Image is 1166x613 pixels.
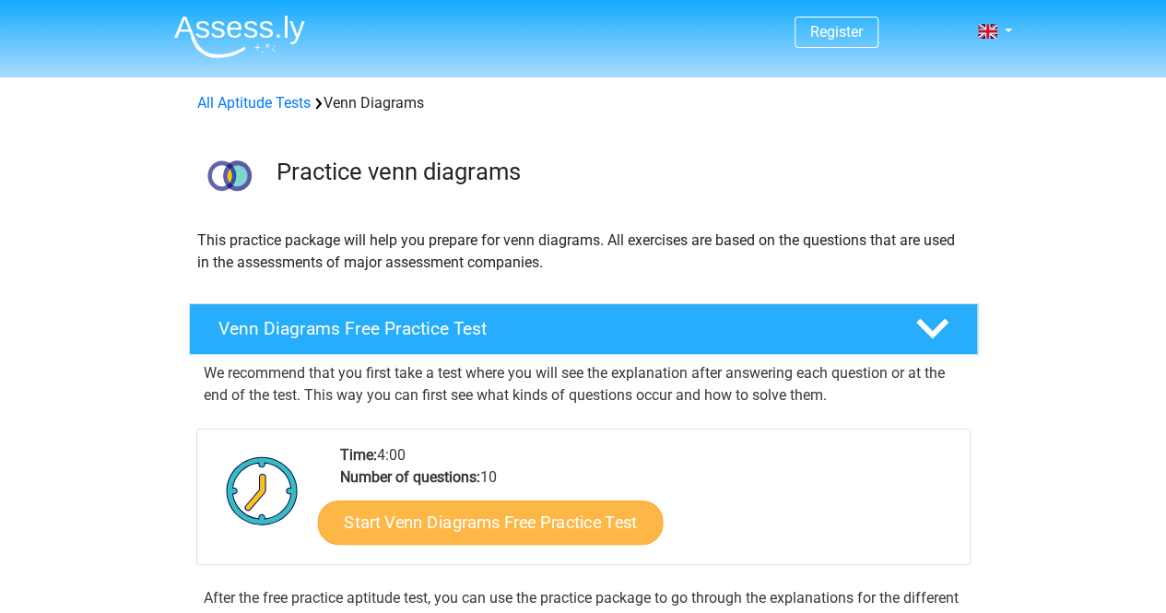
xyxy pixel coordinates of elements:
[197,230,970,274] p: This practice package will help you prepare for venn diagrams. All exercises are based on the que...
[317,501,663,545] a: Start Venn Diagrams Free Practice Test
[277,158,963,186] h3: Practice venn diagrams
[216,444,309,536] img: Clock
[326,444,969,564] div: 4:00 10
[190,136,268,215] img: venn diagrams
[197,94,311,112] a: All Aptitude Tests
[174,15,305,58] img: Assessly
[204,362,963,407] p: We recommend that you first take a test where you will see the explanation after answering each q...
[340,446,377,464] b: Time:
[340,468,480,486] b: Number of questions:
[218,318,886,339] h4: Venn Diagrams Free Practice Test
[810,23,863,41] a: Register
[190,92,977,114] div: Venn Diagrams
[182,303,985,355] a: Venn Diagrams Free Practice Test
